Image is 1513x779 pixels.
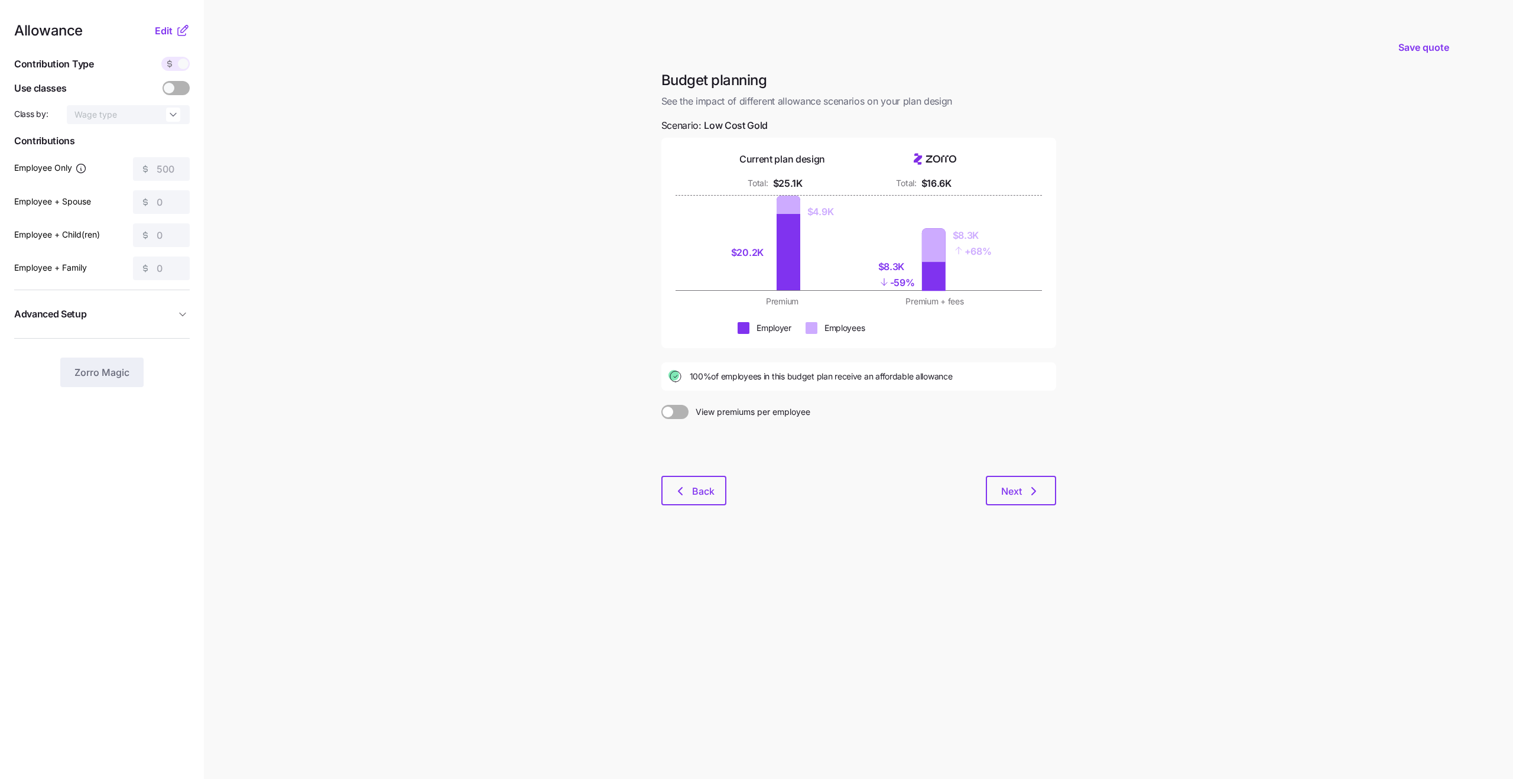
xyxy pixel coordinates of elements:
span: Next [1001,484,1022,498]
span: Scenario: [661,118,768,133]
button: Next [986,476,1056,505]
div: $8.3K [953,228,992,243]
span: Edit [155,24,173,38]
div: $4.9K [807,205,833,219]
span: Save quote [1398,40,1449,54]
div: - 59% [878,274,915,290]
button: Save quote [1389,31,1459,64]
div: $25.1K [773,176,803,191]
div: + 68% [953,243,992,259]
span: Back [692,484,715,498]
label: Employee + Child(ren) [14,228,100,241]
div: Total: [896,177,916,189]
label: Employee + Spouse [14,195,91,208]
span: Allowance [14,24,83,38]
div: Premium + fees [866,296,1004,307]
div: $8.3K [878,259,915,274]
div: $16.6K [921,176,952,191]
span: Class by: [14,108,48,120]
span: Advanced Setup [14,307,87,322]
span: Use classes [14,81,66,96]
div: Employer [756,322,791,334]
h1: Budget planning [661,71,1056,89]
span: Zorro Magic [74,365,129,379]
span: Contributions [14,134,190,148]
div: Premium [713,296,852,307]
div: Current plan design [739,152,825,167]
span: 100% of employees in this budget plan receive an affordable allowance [690,371,953,382]
button: Back [661,476,726,505]
span: View premiums per employee [689,405,810,419]
button: Edit [155,24,176,38]
div: Total: [748,177,768,189]
label: Employee + Family [14,261,87,274]
label: Employee Only [14,161,87,174]
button: Zorro Magic [60,358,144,387]
span: Contribution Type [14,57,94,72]
span: Low Cost Gold [704,118,768,133]
div: $20.2K [731,245,770,260]
button: Advanced Setup [14,300,190,329]
div: Employees [824,322,865,334]
span: See the impact of different allowance scenarios on your plan design [661,94,1056,109]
